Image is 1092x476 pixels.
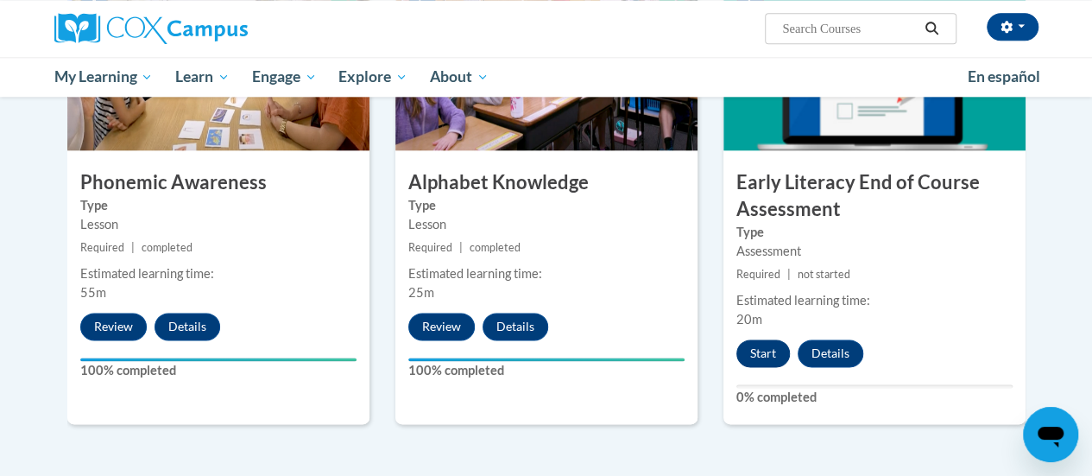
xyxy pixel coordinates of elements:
[736,291,1013,310] div: Estimated learning time:
[736,388,1013,407] label: 0% completed
[80,196,357,215] label: Type
[956,59,1051,95] a: En español
[80,313,147,340] button: Review
[338,67,407,87] span: Explore
[408,313,475,340] button: Review
[736,340,790,367] button: Start
[918,18,944,39] button: Search
[41,57,1051,97] div: Main menu
[67,169,369,196] h3: Phonemic Awareness
[43,57,165,97] a: My Learning
[327,57,419,97] a: Explore
[408,264,685,283] div: Estimated learning time:
[175,67,230,87] span: Learn
[1023,407,1078,462] iframe: Button to launch messaging window
[408,285,434,300] span: 25m
[430,67,489,87] span: About
[968,67,1040,86] span: En español
[80,215,357,234] div: Lesson
[131,241,135,254] span: |
[408,241,452,254] span: Required
[80,361,357,380] label: 100% completed
[164,57,241,97] a: Learn
[736,312,762,327] span: 20m
[736,242,1013,261] div: Assessment
[787,268,791,281] span: |
[408,361,685,380] label: 100% completed
[80,241,124,254] span: Required
[723,169,1026,223] h3: Early Literacy End of Course Assessment
[80,264,357,283] div: Estimated learning time:
[736,223,1013,242] label: Type
[54,13,248,44] img: Cox Campus
[780,18,918,39] input: Search Courses
[54,13,365,44] a: Cox Campus
[80,285,106,300] span: 55m
[470,241,521,254] span: completed
[80,358,357,361] div: Your progress
[408,215,685,234] div: Lesson
[459,241,463,254] span: |
[241,57,328,97] a: Engage
[419,57,500,97] a: About
[987,13,1038,41] button: Account Settings
[54,67,153,87] span: My Learning
[798,340,863,367] button: Details
[142,241,193,254] span: completed
[408,358,685,361] div: Your progress
[408,196,685,215] label: Type
[395,169,697,196] h3: Alphabet Knowledge
[736,268,780,281] span: Required
[155,313,220,340] button: Details
[798,268,850,281] span: not started
[252,67,317,87] span: Engage
[483,313,548,340] button: Details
